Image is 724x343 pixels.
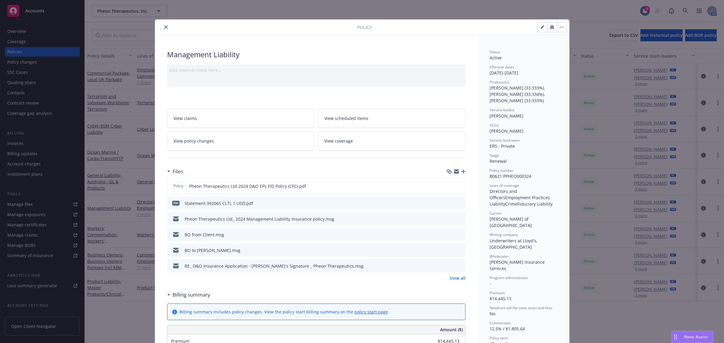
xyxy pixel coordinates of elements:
[185,247,240,253] div: BO to [PERSON_NAME].msg
[490,85,546,103] span: [PERSON_NAME] (33.333%), [PERSON_NAME] (33.334%), [PERSON_NAME] (33.333%)
[490,138,520,143] span: Service lead team
[490,158,507,164] span: Renewal
[448,263,453,269] button: download file
[490,128,523,134] span: [PERSON_NAME]
[490,188,518,200] span: Directors and Officers
[173,168,183,175] h3: Files
[490,183,519,188] span: Lines of coverage
[172,201,179,205] span: pdf
[458,200,463,206] button: preview file
[185,263,364,269] div: RE_ D&O Insurance Application - [PERSON_NAME]'s Signature _ Pheon Therapeutics.msg
[185,216,334,222] div: Pheon Therapeutics Ltd_ 2024 Management Liability Insurance policy.msg
[490,320,510,326] span: Commission
[490,259,546,271] span: [PERSON_NAME] Insurance Services
[179,309,389,315] div: Billing summary includes policy changes. View the policy start billing summary on the .
[490,49,500,55] span: Status
[357,24,372,30] span: Policy
[490,281,491,286] span: -
[167,49,465,60] div: Management Liability
[490,153,499,158] span: Stage
[684,334,708,339] span: Nova Assist
[490,326,525,332] span: 12.5% / $1,805.64
[440,326,463,333] span: Amount ($)
[490,305,552,310] span: Newfront will file state taxes and fees
[324,138,353,144] span: View coverage
[490,335,508,341] span: Policy term
[167,168,183,175] div: Files
[448,216,453,222] button: download file
[490,232,518,237] span: Writing company
[324,115,368,121] span: View scheduled items
[490,238,539,250] span: Underwriters at Lloyd's, [GEOGRAPHIC_DATA]
[490,296,511,301] span: $14,445.13
[490,216,532,228] span: [PERSON_NAME] of [GEOGRAPHIC_DATA]
[490,290,505,295] span: Premium
[448,200,453,206] button: download file
[448,183,453,189] button: download file
[457,183,463,189] button: preview file
[505,201,517,207] span: Crime
[490,113,523,119] span: [PERSON_NAME]
[189,183,306,189] span: Pheon Therapeutics Ltd 2024 D&O EPL FID Policy (CFC).pdf
[672,331,679,343] div: Drag to move
[167,131,315,150] a: View policy changes
[167,291,210,299] div: Billing summary
[490,211,502,216] span: Carrier
[162,24,170,31] button: close
[517,201,553,207] span: Fiduciary Liability
[185,200,253,206] div: Statement 392065 CLTL 1 USD.pdf
[448,231,453,238] button: download file
[318,109,465,128] a: View scheduled items
[172,183,184,189] span: Policy
[170,67,463,73] div: Add internal notes here...
[458,216,463,222] button: preview file
[318,131,465,150] a: View coverage
[490,123,499,128] span: AC(s)
[490,143,515,149] span: ERS - Private
[173,138,214,144] span: View policy changes
[185,231,224,238] div: BO from Client.msg
[458,263,463,269] button: preview file
[672,331,713,343] button: Nova Assist
[458,247,463,253] button: preview file
[354,309,388,315] a: policy start page
[490,55,502,61] span: Active
[173,115,197,121] span: View claims
[490,168,513,173] span: Policy number
[448,247,453,253] button: download file
[490,173,531,179] span: B0621 PPHEO000324
[490,65,557,76] div: [DATE] - [DATE]
[490,107,514,112] span: Service lead(s)
[167,109,315,128] a: View claims
[450,275,465,281] a: View all
[490,275,528,280] span: Program administrator
[490,254,509,259] span: Wholesaler
[490,80,509,85] span: Producer(s)
[490,65,514,70] span: Effective dates
[458,231,463,238] button: preview file
[490,311,495,316] span: No
[490,195,551,207] span: Employment Practices Liability
[173,291,210,299] h3: Billing summary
